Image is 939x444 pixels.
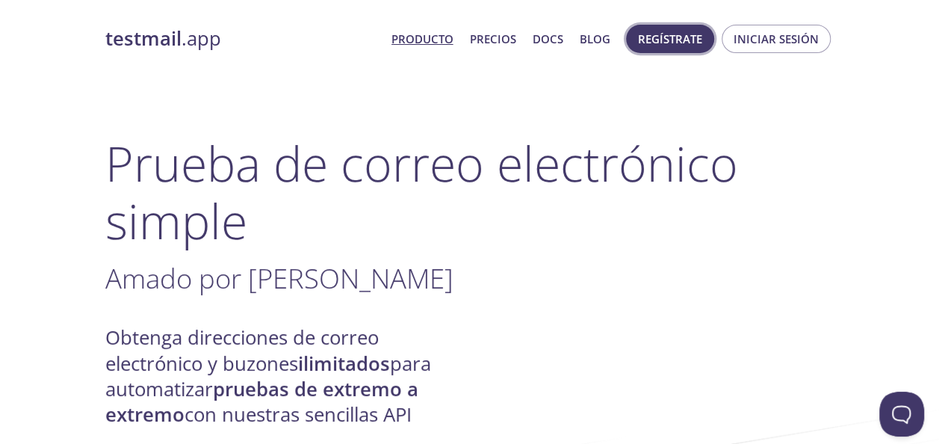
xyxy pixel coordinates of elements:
iframe: Help Scout Beacon - Open [879,392,924,437]
span: Regístrate [638,29,702,49]
a: Docs [533,29,563,49]
button: Regístrate [626,25,714,53]
h1: Prueba de correo electrónico simple [105,135,834,250]
button: Iniciar sesión [722,25,831,53]
a: Blog [580,29,610,49]
strong: testmail [105,25,182,52]
font: Obtenga direcciones de correo electrónico y buzones para automatizar con nuestras sencillas API [105,324,431,428]
strong: ilimitados [298,351,390,377]
a: testmail.app [105,26,379,52]
a: Precios [470,29,516,49]
span: Iniciar sesión [734,29,819,49]
span: Amado por [PERSON_NAME] [105,259,453,297]
strong: pruebas de extremo a extremo [105,376,418,428]
a: Producto [391,29,453,49]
